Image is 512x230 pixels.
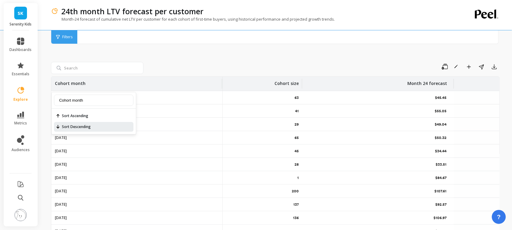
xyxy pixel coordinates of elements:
p: [DATE] [55,149,67,154]
span: Sort Ascending [54,111,133,121]
p: 1 [297,175,299,180]
p: Cohort month [55,77,86,86]
p: $45.45 [435,95,448,100]
span: ? [497,213,501,221]
span: dashboards [10,47,32,52]
p: Cohort size [275,77,299,86]
p: $106.97 [434,215,448,220]
p: 65 [295,135,299,140]
span: SK [18,10,24,17]
p: [DATE] [55,162,67,167]
p: [DATE] [55,135,67,140]
p: [DATE] [55,202,67,207]
p: $84.67 [436,175,448,180]
p: $33.51 [436,162,448,167]
p: Month 24 forecast [408,77,447,86]
p: 45 [295,149,299,154]
span: metrics [14,121,27,126]
p: Month-24 forecast of cumulative net LTV per customer for each cohort of first-time buyers, using ... [51,16,335,22]
p: $92.57 [436,202,448,207]
input: Search [51,62,143,74]
p: 137 [293,202,299,207]
p: $49.04 [435,122,448,127]
span: essentials [12,72,29,76]
p: [DATE] [55,189,67,194]
button: ? [492,210,506,224]
p: 200 [292,189,299,194]
p: $55.05 [435,109,448,113]
p: 136 [293,215,299,220]
p: $107.61 [435,189,448,194]
p: 41 [295,109,299,113]
img: header icon [51,8,58,15]
p: 28 [295,162,299,167]
p: 63 [295,95,299,100]
p: [DATE] [55,215,67,220]
span: Filters [62,35,72,39]
p: $50.32 [435,135,448,140]
span: explore [13,97,28,102]
p: Serenity Kids [10,22,32,27]
img: profile picture [15,209,27,221]
p: $34.44 [435,149,448,154]
input: Update column name [54,95,133,106]
span: audiences [12,147,30,152]
span: Sort Descending [54,122,133,132]
p: [DATE] [55,175,67,180]
p: 29 [295,122,299,127]
p: 24th month LTV forecast per customer [61,6,204,16]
